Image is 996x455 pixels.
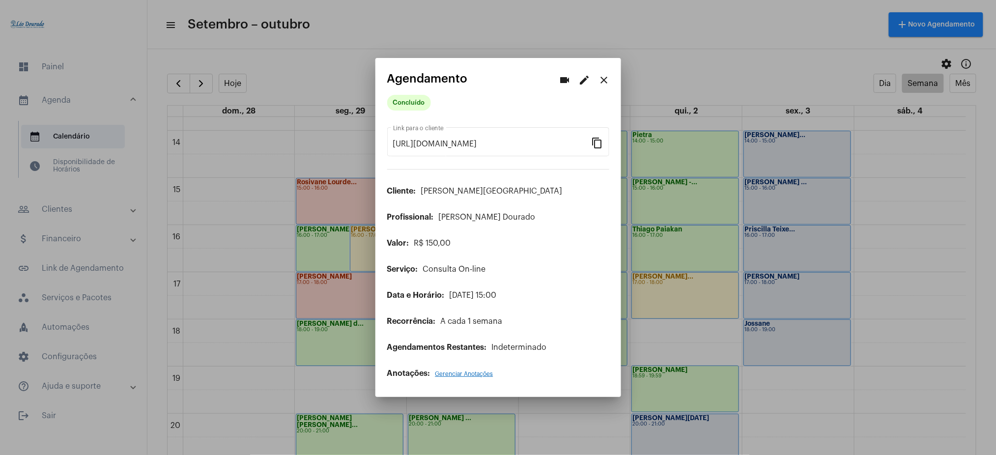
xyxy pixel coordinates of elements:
[423,265,486,273] span: Consulta On-line
[592,137,603,148] mat-icon: content_copy
[393,140,592,148] input: Link
[387,95,431,111] mat-chip: Concluído
[421,187,563,195] span: [PERSON_NAME][GEOGRAPHIC_DATA]
[387,265,418,273] span: Serviço:
[492,343,547,351] span: Indeterminado
[387,72,468,85] span: Agendamento
[387,317,436,325] span: Recorrência:
[450,291,497,299] span: [DATE] 15:00
[387,370,430,377] span: Anotações:
[439,213,536,221] span: [PERSON_NAME] Dourado
[441,317,503,325] span: A cada 1 semana
[414,239,451,247] span: R$ 150,00
[579,74,591,86] mat-icon: edit
[387,239,409,247] span: Valor:
[598,74,610,86] mat-icon: close
[387,291,445,299] span: Data e Horário:
[435,371,493,377] span: Gerenciar Anotações
[387,213,434,221] span: Profissional:
[387,343,487,351] span: Agendamentos Restantes:
[387,187,416,195] span: Cliente:
[559,74,571,86] mat-icon: videocam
